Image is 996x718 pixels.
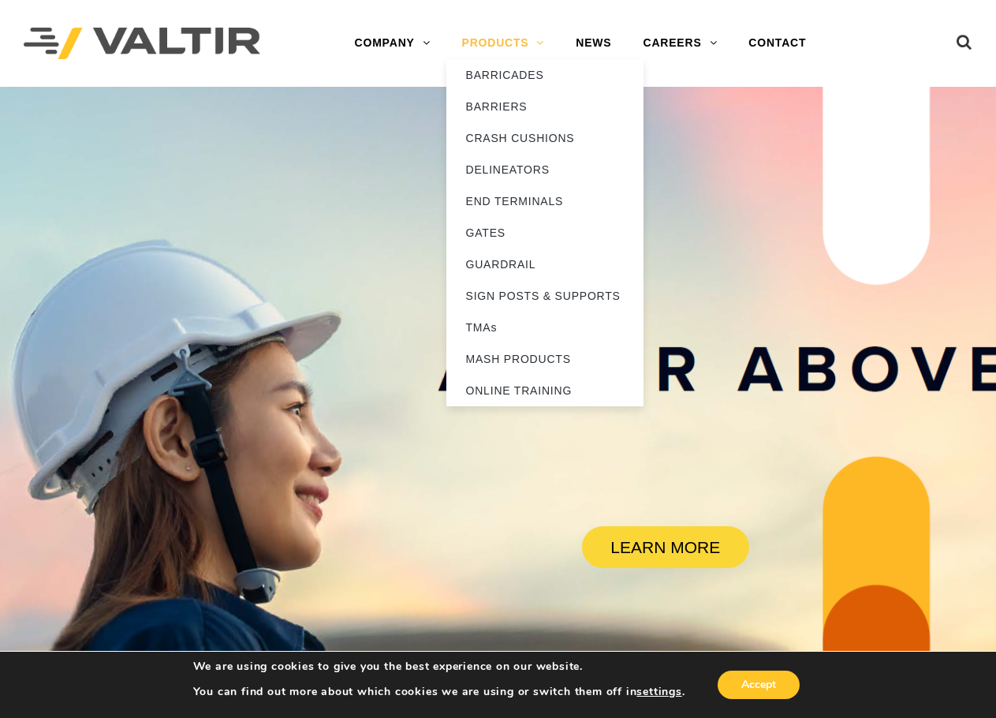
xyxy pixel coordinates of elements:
[446,28,561,59] a: PRODUCTS
[733,28,822,59] a: CONTACT
[339,28,446,59] a: COMPANY
[446,185,643,217] a: END TERMINALS
[560,28,627,59] a: NEWS
[446,91,643,122] a: BARRIERS
[582,526,749,568] a: LEARN MORE
[446,280,643,312] a: SIGN POSTS & SUPPORTS
[24,28,260,60] img: Valtir
[446,217,643,249] a: GATES
[446,249,643,280] a: GUARDRAIL
[627,28,733,59] a: CAREERS
[446,312,643,343] a: TMAs
[636,685,681,699] button: settings
[446,375,643,406] a: ONLINE TRAINING
[446,343,643,375] a: MASH PRODUCTS
[446,122,643,154] a: CRASH CUSHIONS
[718,671,800,699] button: Accept
[446,154,643,185] a: DELINEATORS
[193,685,685,699] p: You can find out more about which cookies we are using or switch them off in .
[446,59,643,91] a: BARRICADES
[193,660,685,674] p: We are using cookies to give you the best experience on our website.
